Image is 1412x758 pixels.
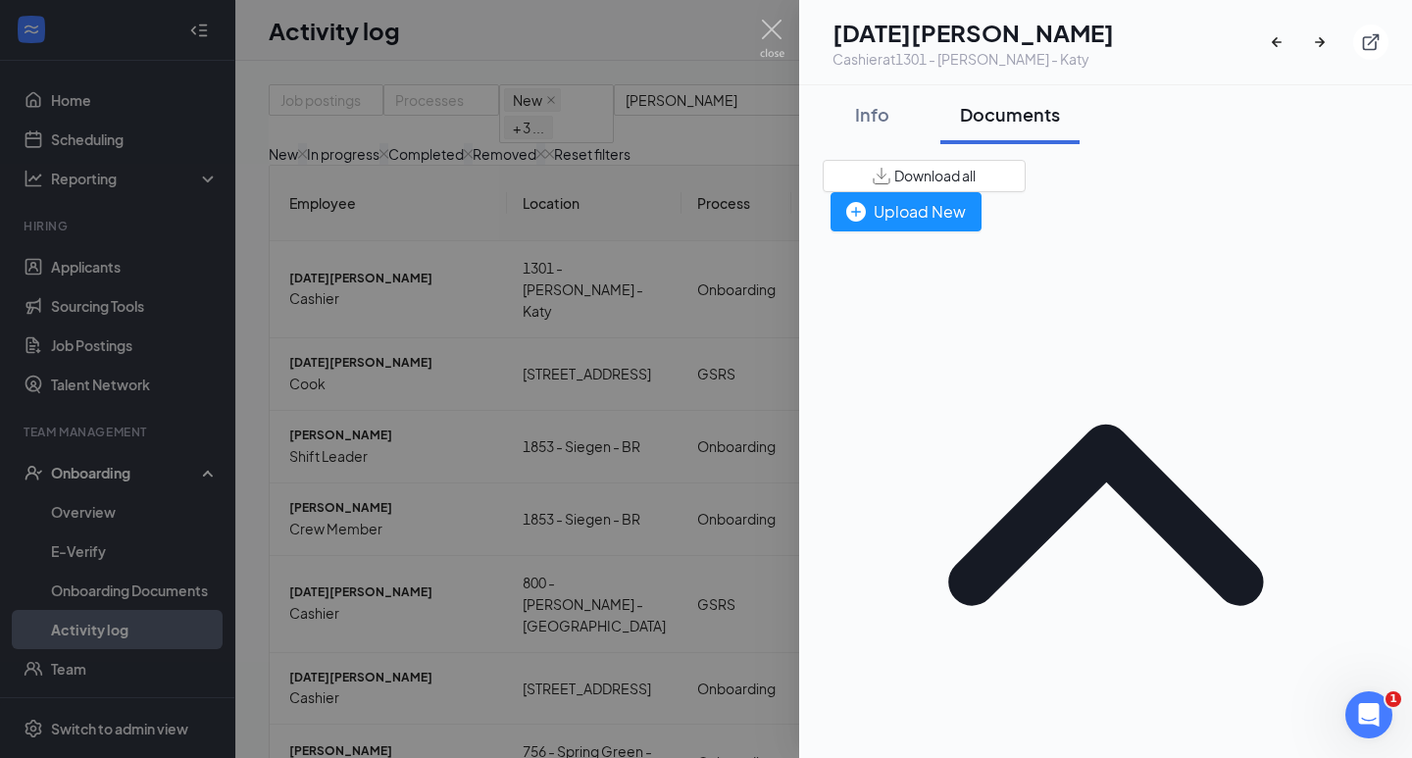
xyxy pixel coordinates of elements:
span: 1 [1386,691,1401,707]
button: Upload New [831,192,982,231]
span: Download all [894,166,976,186]
svg: ArrowLeftNew [1267,32,1286,52]
h1: [DATE][PERSON_NAME] [832,16,1114,49]
iframe: Intercom live chat [1345,691,1392,738]
button: Download all [823,160,1026,192]
svg: ArrowRight [1310,32,1330,52]
div: Documents [960,102,1060,126]
button: ArrowRight [1310,25,1345,60]
div: Info [842,102,901,126]
div: Cashier at 1301 - [PERSON_NAME] - Katy [832,49,1114,69]
svg: ExternalLink [1361,32,1381,52]
button: ArrowLeftNew [1267,25,1302,60]
div: Upload New [846,199,966,224]
button: ExternalLink [1353,25,1388,60]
